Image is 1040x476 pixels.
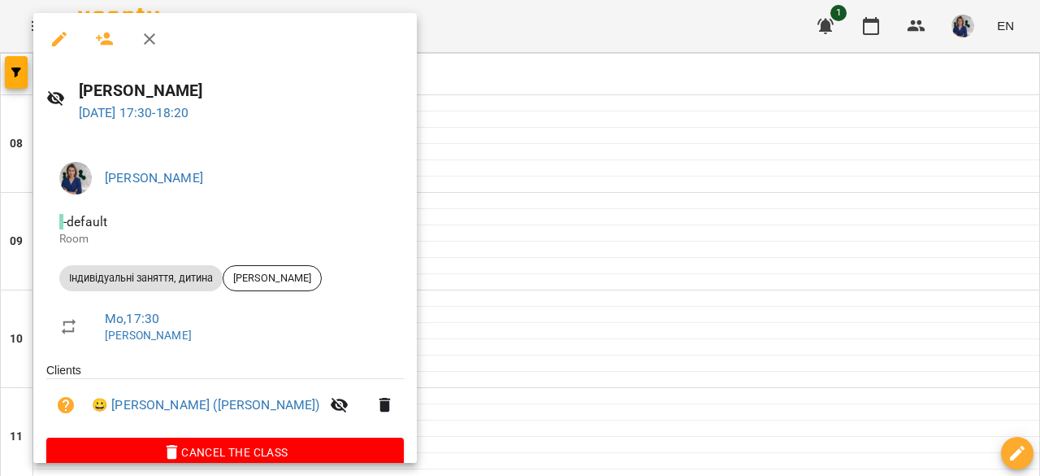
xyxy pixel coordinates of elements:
button: Cancel the class [46,438,404,467]
button: Unpaid. Bill the attendance? [46,386,85,425]
a: [PERSON_NAME] [105,329,192,342]
h6: [PERSON_NAME] [79,78,405,103]
p: Room [59,231,391,247]
a: [DATE] 17:30-18:20 [79,105,189,120]
span: Cancel the class [59,443,391,462]
span: - default [59,214,110,229]
img: 972e9619a9bb327d5cb6c760d1099bef.jpeg [59,162,92,194]
span: [PERSON_NAME] [223,271,321,286]
a: 😀 [PERSON_NAME] ([PERSON_NAME]) [92,395,320,415]
div: [PERSON_NAME] [223,265,322,291]
a: Mo , 17:30 [105,311,159,326]
span: Індивідуальні заняття, дитина [59,271,223,286]
ul: Clients [46,362,404,438]
a: [PERSON_NAME] [105,170,203,186]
